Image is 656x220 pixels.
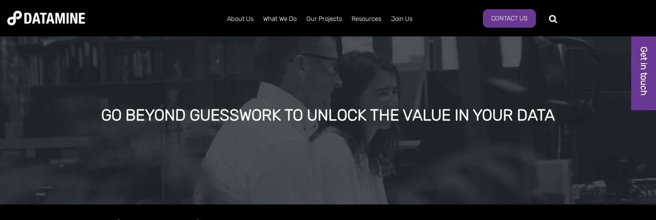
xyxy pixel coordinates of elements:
a: Contact Us [483,9,536,28]
div: GO BEYOND GUESSWORK TO UNLOCK THE VALUE IN YOUR DATA [78,107,578,124]
a: Get in touch [631,32,656,110]
a: Resources [347,6,386,32]
a: Our Projects [301,6,347,32]
a: What We Do [258,6,301,32]
img: Datamine [7,11,85,25]
a: Join Us [386,6,417,32]
a: About Us [222,6,258,32]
